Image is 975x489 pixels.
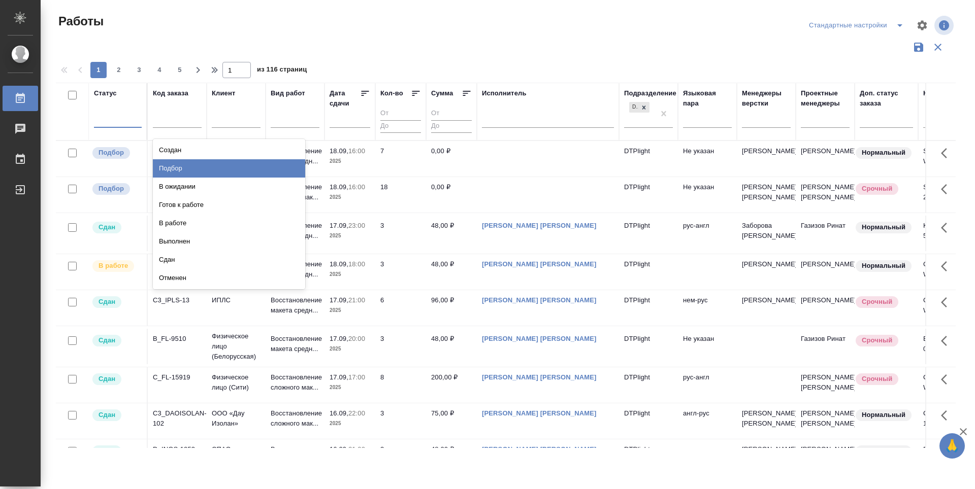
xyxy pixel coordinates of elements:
[330,147,348,155] p: 18.09,
[482,409,597,417] a: [PERSON_NAME] [PERSON_NAME]
[153,444,202,455] div: D_INGS-1053
[742,408,791,429] p: [PERSON_NAME] [PERSON_NAME]
[928,38,948,57] button: Сбросить фильтры
[619,141,678,177] td: DTPlight
[619,290,678,326] td: DTPlight
[678,367,737,403] td: рус-англ
[330,373,348,381] p: 17.09,
[619,367,678,403] td: DTPlight
[348,222,365,229] p: 23:00
[806,17,910,33] div: split button
[482,296,597,304] a: [PERSON_NAME] [PERSON_NAME]
[153,269,305,287] div: Отменен
[271,259,319,280] p: Восстановление макета средн...
[742,259,791,269] p: [PERSON_NAME]
[678,290,737,326] td: нем-рус
[426,290,477,326] td: 96,00 ₽
[678,141,737,177] td: Не указан
[153,251,305,269] div: Сдан
[348,296,365,304] p: 21:00
[375,141,426,177] td: 7
[348,260,365,268] p: 18:00
[348,409,365,417] p: 22:00
[330,260,348,268] p: 18.09,
[431,88,453,98] div: Сумма
[375,403,426,439] td: 3
[271,182,319,202] p: Восстановление сложного мак...
[111,65,127,75] span: 2
[482,373,597,381] a: [PERSON_NAME] [PERSON_NAME]
[375,177,426,213] td: 18
[426,367,477,403] td: 200,00 ₽
[678,403,737,439] td: англ-рус
[153,214,305,232] div: В работе
[330,192,370,202] p: 2025
[862,222,905,232] p: Нормальный
[91,295,142,309] div: Менеджер проверил работу исполнителя, передает ее на следующий этап
[99,410,115,420] p: Сдан
[330,269,370,280] p: 2025
[801,88,850,109] div: Проектные менеджеры
[330,88,360,109] div: Дата сдачи
[56,13,104,29] span: Работы
[624,88,676,98] div: Подразделение
[271,295,319,316] p: Восстановление макета средн...
[91,259,142,273] div: Исполнитель выполняет работу
[212,444,261,465] p: СПАО "ИНГОССТРАХ"
[796,439,855,475] td: [PERSON_NAME]
[796,367,855,403] td: [PERSON_NAME] [PERSON_NAME]
[94,88,117,98] div: Статус
[629,102,638,113] div: DTPlight
[935,177,959,201] button: Здесь прячутся важные кнопки
[380,88,403,98] div: Кол-во
[91,182,142,196] div: Можно подбирать исполнителей
[935,254,959,278] button: Здесь прячутся важные кнопки
[862,374,892,384] p: Срочный
[212,331,261,362] p: Физическое лицо (Белорусская)
[619,403,678,439] td: DTPlight
[212,372,261,393] p: Физическое лицо (Сити)
[91,372,142,386] div: Менеджер проверил работу исполнителя, передает ее на следующий этап
[935,329,959,353] button: Здесь прячутся важные кнопки
[939,433,965,459] button: 🙏
[212,295,261,305] p: ИПЛС
[330,409,348,417] p: 16.09,
[935,367,959,392] button: Здесь прячутся важные кнопки
[426,439,477,475] td: 48,00 ₽
[151,65,168,75] span: 4
[375,290,426,326] td: 6
[330,418,370,429] p: 2025
[862,261,905,271] p: Нормальный
[330,156,370,166] p: 2025
[91,334,142,347] div: Менеджер проверил работу исполнителя, передает ее на следующий этап
[271,408,319,429] p: Восстановление сложного мак...
[153,88,188,98] div: Код заказа
[742,295,791,305] p: [PERSON_NAME]
[944,435,961,457] span: 🙏
[330,222,348,229] p: 17.09,
[619,254,678,290] td: DTPlight
[910,13,934,38] span: Настроить таблицу
[742,182,791,202] p: [PERSON_NAME] [PERSON_NAME]
[862,410,905,420] p: Нормальный
[271,221,319,241] p: Восстановление макета средн...
[431,120,472,133] input: До
[99,374,115,384] p: Сдан
[380,108,421,120] input: От
[91,444,142,458] div: Менеджер проверил работу исполнителя, передает ее на следующий этап
[482,445,597,453] a: [PERSON_NAME] [PERSON_NAME]
[99,446,115,456] p: Сдан
[619,177,678,213] td: DTPlight
[330,231,370,241] p: 2025
[348,147,365,155] p: 16:00
[862,297,892,307] p: Срочный
[330,382,370,393] p: 2025
[172,65,188,75] span: 5
[934,16,956,35] span: Посмотреть информацию
[619,439,678,475] td: DTPlight
[172,62,188,78] button: 5
[271,372,319,393] p: Восстановление сложного мак...
[257,63,307,78] span: из 116 страниц
[348,445,365,453] p: 21:00
[271,88,305,98] div: Вид работ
